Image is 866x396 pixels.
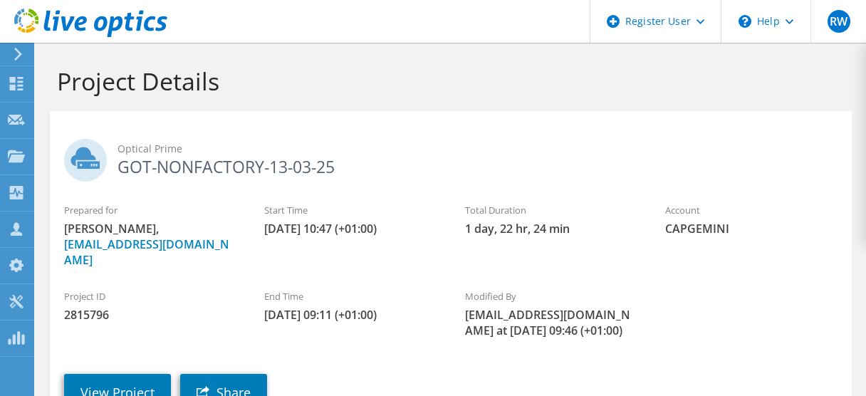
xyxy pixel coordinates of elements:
span: Optical Prime [118,141,838,157]
span: CAPGEMINI [665,221,837,236]
span: 1 day, 22 hr, 24 min [465,221,637,236]
label: End Time [264,289,436,303]
label: Total Duration [465,203,637,217]
label: Prepared for [64,203,236,217]
span: 2815796 [64,307,236,323]
label: Account [665,203,837,217]
label: Modified By [465,289,637,303]
span: RW [828,10,850,33]
label: Project ID [64,289,236,303]
a: [EMAIL_ADDRESS][DOMAIN_NAME] [64,236,229,268]
svg: \n [739,15,751,28]
label: Start Time [264,203,436,217]
span: [EMAIL_ADDRESS][DOMAIN_NAME] at [DATE] 09:46 (+01:00) [465,307,637,338]
h1: Project Details [57,66,838,96]
span: [PERSON_NAME], [64,221,236,268]
h2: GOT-NONFACTORY-13-03-25 [64,139,838,174]
span: [DATE] 09:11 (+01:00) [264,307,436,323]
span: [DATE] 10:47 (+01:00) [264,221,436,236]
